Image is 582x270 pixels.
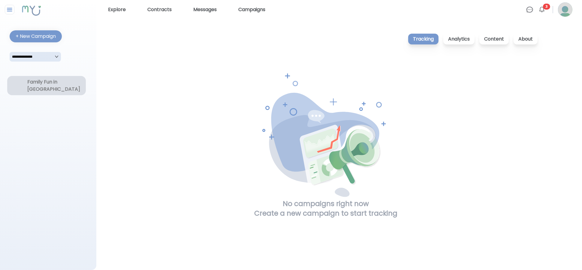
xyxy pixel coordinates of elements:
button: + New Campaign [10,30,62,42]
div: + New Campaign [16,33,56,40]
img: Bell [538,6,545,13]
p: Content [479,34,509,44]
a: Explore [106,5,128,14]
img: No Campaigns right now [262,73,389,199]
img: Profile [558,2,572,17]
a: Messages [191,5,219,14]
img: Close sidebar [6,6,14,13]
a: Contracts [145,5,174,14]
img: Chat [526,6,533,13]
div: Family Fun in [GEOGRAPHIC_DATA] [27,78,66,93]
p: About [514,34,538,44]
p: Tracking [408,34,439,44]
span: 3 [543,4,550,10]
h1: No campaigns right now [283,199,369,208]
a: Campaigns [236,5,268,14]
h1: Create a new campaign to start tracking [254,208,397,218]
p: Analytics [443,34,475,44]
